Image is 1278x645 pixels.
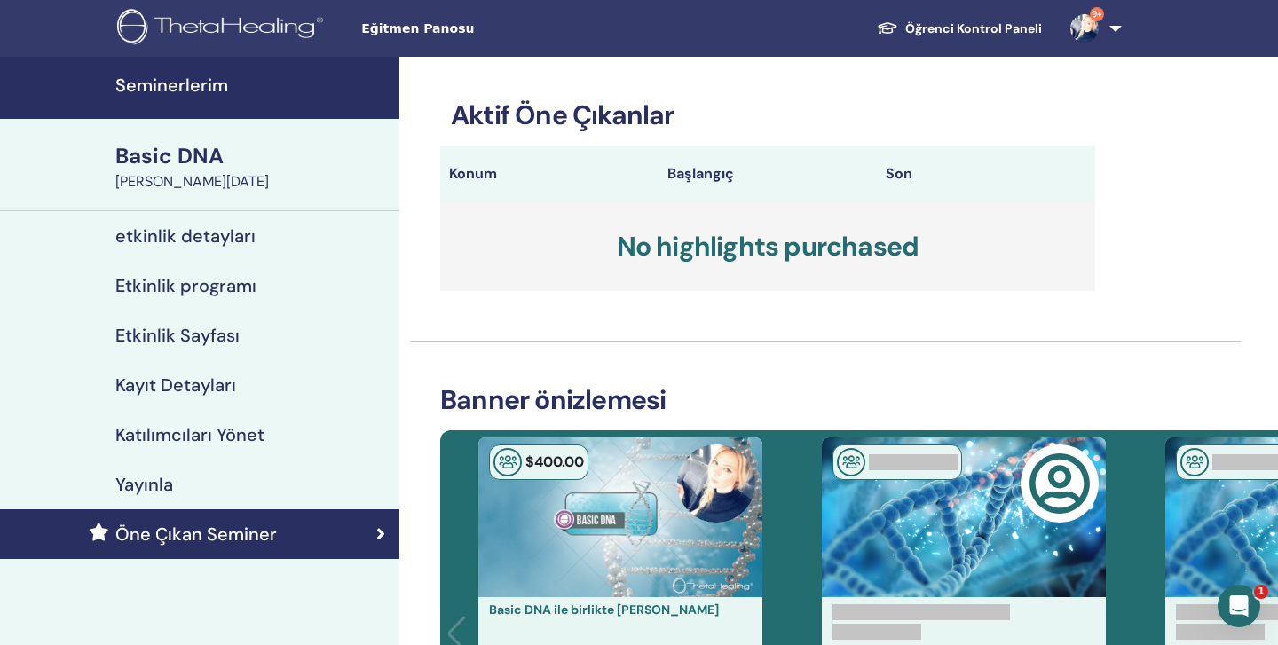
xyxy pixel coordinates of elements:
div: [PERSON_NAME][DATE] [115,171,389,193]
th: Başlangıç [659,146,877,202]
h3: Aktif Öne Çıkanlar [440,99,1095,131]
a: Basic DNA ile birlikte [PERSON_NAME] [489,602,719,617]
h4: Yayınla [115,474,173,495]
th: Son [877,146,1095,202]
th: Konum [440,146,659,202]
iframe: Intercom live chat [1218,585,1260,627]
span: 9+ [1090,7,1104,21]
h4: Etkinlik programı [115,275,256,296]
img: logo.png [117,9,329,49]
img: default.jpg [1070,14,1099,43]
h4: Katılımcıları Yönet [115,424,264,445]
a: Basic DNA[PERSON_NAME][DATE] [105,141,399,193]
img: In-Person Seminar [493,448,522,476]
div: Basic DNA [115,141,389,171]
h4: etkinlik detayları [115,225,256,247]
img: In-Person Seminar [837,448,865,476]
h3: No highlights purchased [440,202,1095,291]
span: 1 [1254,585,1268,599]
img: default.jpg [677,444,755,523]
h4: Etkinlik Sayfası [115,325,240,346]
h4: Öne Çıkan Seminer [115,523,277,545]
img: In-Person Seminar [1180,448,1209,476]
img: user-circle-regular.svg [1029,452,1091,515]
img: graduation-cap-white.svg [877,20,898,35]
span: $ 400 .00 [525,452,584,471]
a: Öğrenci Kontrol Paneli [863,12,1056,45]
h4: Kayıt Detayları [115,374,236,396]
h4: Seminerlerim [115,75,389,96]
span: Eğitmen Panosu [361,20,627,38]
